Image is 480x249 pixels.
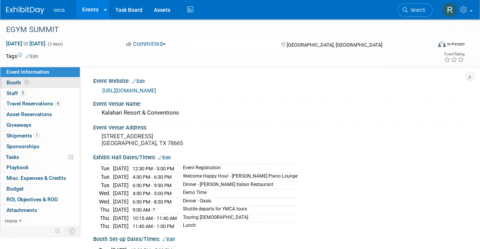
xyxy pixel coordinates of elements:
[133,215,177,221] span: 10:15 AM - 11:40 AM
[0,131,80,141] a: Shipments1
[99,181,113,189] td: Tue.
[0,88,80,99] a: Staff3
[133,199,171,205] span: 6:30 PM - 8:30 PM
[287,42,382,48] span: [GEOGRAPHIC_DATA], [GEOGRAPHIC_DATA]
[65,226,80,236] td: Toggle Event Tabs
[178,222,297,230] td: Lunch
[133,174,171,180] span: 4:30 PM - 6:30 PM
[0,99,80,109] a: Travel Reservations4
[0,120,80,130] a: Giveaways
[6,122,31,128] span: Giveaways
[133,183,171,188] span: 6:30 PM - 9:30 PM
[0,173,80,183] a: Misc. Expenses & Credits
[6,111,52,117] span: Asset Reservations
[398,40,465,51] div: Event Format
[133,166,174,171] span: 12:30 PM - 5:00 PM
[55,101,61,107] span: 4
[99,206,113,214] td: Thu.
[0,78,80,88] a: Booth
[133,191,171,196] span: 4:30 PM - 5:00 PM
[6,154,19,160] span: Tasks
[0,109,80,120] a: Asset Reservations
[6,175,66,181] span: Misc. Expenses & Credits
[93,233,465,243] div: Booth Set-up Dates/Times:
[113,222,129,230] td: [DATE]
[6,40,46,47] span: [DATE] [DATE]
[102,87,156,94] a: [URL][DOMAIN_NAME]
[438,41,446,47] img: Format-Inperson.png
[113,181,129,189] td: [DATE]
[178,165,297,173] td: Event Registration
[0,141,80,152] a: Sponsorships
[158,155,171,160] a: Edit
[113,173,129,181] td: [DATE]
[178,206,297,214] td: Shuttle departs for YMCA tours
[34,133,40,138] span: 1
[178,214,297,222] td: Touring [DEMOGRAPHIC_DATA]
[93,75,465,85] div: Event Website:
[0,67,80,77] a: Event Information
[99,214,113,222] td: Thu.
[113,165,129,173] td: [DATE]
[0,184,80,194] a: Budget
[6,207,37,213] span: Attachments
[0,216,80,226] a: more
[113,197,129,206] td: [DATE]
[0,152,80,162] a: Tasks
[99,222,113,230] td: Thu.
[53,7,65,13] span: seca
[444,52,464,56] div: Event Rating
[99,107,459,119] div: Kalahari Resort & Conventions
[99,197,113,206] td: Wed.
[6,52,38,60] td: Tags
[93,122,465,131] div: Event Venue Address:
[51,226,65,236] td: Personalize Event Tab Strip
[408,7,425,13] span: Search
[6,100,61,107] span: Travel Reservations
[113,214,129,222] td: [DATE]
[6,79,30,86] span: Booth
[0,162,80,173] a: Playbook
[133,207,155,213] span: 9:00 AM -
[133,223,174,229] span: 11:40 AM - 1:00 PM
[22,40,29,47] span: to
[93,98,465,108] div: Event Venue Name:
[99,189,113,198] td: Wed.
[6,164,29,170] span: Playbook
[113,189,129,198] td: [DATE]
[6,196,58,202] span: ROI, Objectives & ROO
[0,194,80,205] a: ROI, Objectives & ROO
[6,69,49,75] span: Event Information
[26,54,38,59] a: Edit
[398,3,433,17] a: Search
[178,189,297,198] td: Demo Time
[23,79,30,85] span: Booth not reserved yet
[132,79,145,84] a: Edit
[5,218,17,224] span: more
[3,23,425,37] div: EGYM SUMMIT
[178,181,297,189] td: Dinner - [PERSON_NAME] Italian Restaurant
[153,207,155,213] span: ?
[6,143,39,149] span: Sponsorships
[447,41,465,47] div: In-Person
[123,40,169,48] button: Committed
[6,186,24,192] span: Budget
[102,133,239,147] pre: [STREET_ADDRESS] [GEOGRAPHIC_DATA], TX 78665
[20,90,26,96] span: 3
[6,6,44,14] img: ExhibitDay
[162,237,175,242] a: Edit
[6,90,26,96] span: Staff
[178,197,297,206] td: Dinner - Oasis
[6,133,40,139] span: Shipments
[443,3,457,17] img: Rachel Jordan
[0,205,80,215] a: Attachments
[178,173,297,181] td: Welcome Happy Hour - [PERSON_NAME] Piano Lounge
[93,152,465,162] div: Exhibit Hall Dates/Times:
[99,173,113,181] td: Tue.
[47,42,63,47] span: (3 days)
[113,206,129,214] td: [DATE]
[99,165,113,173] td: Tue.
